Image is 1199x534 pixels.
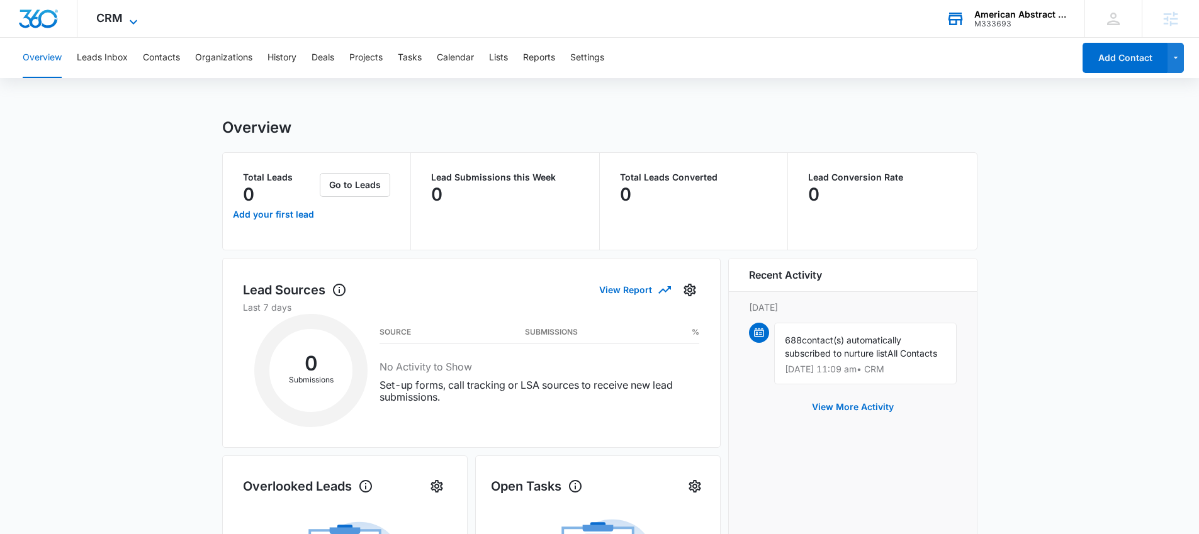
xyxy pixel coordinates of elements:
[620,184,631,204] p: 0
[20,33,30,43] img: website_grey.svg
[243,301,700,314] p: Last 7 days
[437,38,474,78] button: Calendar
[692,329,699,335] h3: %
[380,329,411,335] h3: Source
[35,20,62,30] div: v 4.0.24
[620,173,768,182] p: Total Leads Converted
[489,38,508,78] button: Lists
[1083,43,1168,73] button: Add Contact
[808,173,957,182] p: Lead Conversion Rate
[139,74,212,82] div: Keywords by Traffic
[312,38,334,78] button: Deals
[222,118,291,137] h1: Overview
[808,184,819,204] p: 0
[974,19,1066,28] div: account id
[785,335,802,345] span: 688
[427,476,447,496] button: Settings
[785,335,901,359] span: contact(s) automatically subscribed to nurture list
[33,33,138,43] div: Domain: [DOMAIN_NAME]
[785,365,946,374] p: [DATE] 11:09 am • CRM
[23,38,62,78] button: Overview
[349,38,383,78] button: Projects
[320,173,390,197] button: Go to Leads
[599,279,670,301] button: View Report
[491,477,583,496] h1: Open Tasks
[267,38,296,78] button: History
[20,20,30,30] img: logo_orange.svg
[230,199,318,230] a: Add your first lead
[269,355,352,372] h2: 0
[125,73,135,83] img: tab_keywords_by_traffic_grey.svg
[195,38,252,78] button: Organizations
[749,301,957,314] p: [DATE]
[243,281,347,299] h1: Lead Sources
[398,38,422,78] button: Tasks
[570,38,604,78] button: Settings
[525,329,578,335] h3: Submissions
[974,9,1066,19] div: account name
[243,477,373,496] h1: Overlooked Leads
[685,476,705,496] button: Settings
[523,38,555,78] button: Reports
[243,184,254,204] p: 0
[48,74,113,82] div: Domain Overview
[887,348,937,359] span: All Contacts
[320,179,390,190] a: Go to Leads
[799,392,906,422] button: View More Activity
[243,173,318,182] p: Total Leads
[380,359,699,374] h3: No Activity to Show
[431,173,579,182] p: Lead Submissions this Week
[380,379,699,403] p: Set-up forms, call tracking or LSA sources to receive new lead submissions.
[680,280,700,300] button: Settings
[749,267,822,282] h6: Recent Activity
[34,73,44,83] img: tab_domain_overview_orange.svg
[431,184,442,204] p: 0
[269,374,352,386] p: Submissions
[77,38,128,78] button: Leads Inbox
[96,11,123,25] span: CRM
[143,38,180,78] button: Contacts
